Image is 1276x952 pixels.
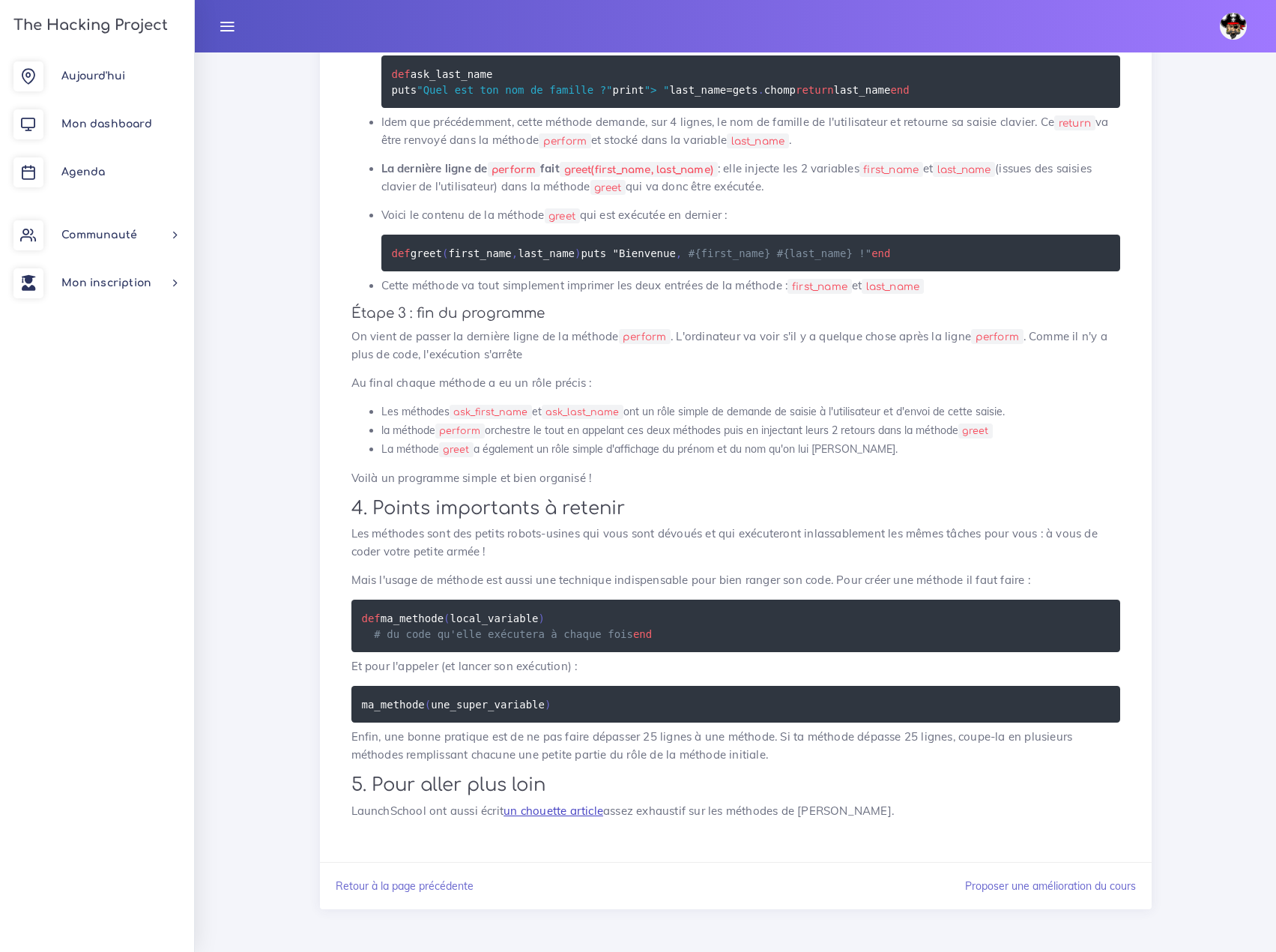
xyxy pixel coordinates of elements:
code: ma_methode local_variable [362,610,656,642]
strong: La dernière ligne de fait [381,161,718,175]
a: un chouette article [504,804,603,818]
code: perform [435,424,485,439]
code: ma_methode une_super_variable [362,696,555,713]
span: "> " [644,83,670,95]
span: Aujourd'hui [61,70,125,82]
code: greet [958,424,993,439]
code: greet first_name last_name puts " [392,245,895,262]
img: avatar [1220,13,1247,40]
p: Voici le contenu de la méthode qui est exécutée en dernier : [381,206,1120,224]
code: ask_last_name puts print last_name gets chomp last_name [392,66,914,98]
code: perform [971,329,1023,345]
span: ( [425,698,431,710]
code: perform [619,329,671,345]
span: ) [539,612,545,624]
h4: Étape 3 : fin du programme [351,305,1120,322]
span: Mon inscription [61,277,151,289]
code: greet [590,180,626,196]
span: Agenda [61,166,105,178]
code: return [1054,115,1095,131]
code: greet [439,442,474,457]
p: LaunchSchool ont aussi écrit assez exhaustif sur les méthodes de [PERSON_NAME]. [351,802,1120,820]
p: Idem que précédemment, cette méthode demande, sur 4 lignes, le nom de famille de l'utilisateur et... [381,113,1120,149]
code: first_name [787,279,851,295]
span: #{first_name} #{last_name} !" [689,247,871,259]
span: # du code qu'elle exécutera à chaque fois [374,627,633,639]
span: def [392,67,411,79]
span: ) [575,247,581,259]
span: Bienvenue [619,247,676,259]
span: Mon dashboard [61,118,152,130]
code: last_name [727,133,789,149]
span: end [890,83,909,95]
a: Retour à la page précédente [336,879,474,893]
li: La méthode a également un rôle simple d'affichage du prénom et du nom qu'on lui [PERSON_NAME]. [381,440,1120,459]
h2: 5. Pour aller plus loin [351,774,1120,796]
span: , [676,247,682,259]
code: perform [539,133,591,149]
code: last_name [862,279,924,295]
li: Les méthodes et ont un rôle simple de demande de saisie à l'utilisateur et d'envoi de cette saisie. [381,403,1120,421]
span: def [362,612,381,624]
span: end [633,627,652,639]
span: , [512,247,518,259]
h3: The Hacking Project [9,17,168,34]
p: Mais l'usage de méthode est aussi une technique indispensable pour bien ranger son code. Pour cré... [351,571,1120,589]
span: ( [442,247,448,259]
span: end [871,247,890,259]
p: Au final chaque méthode a eu un rôle précis : [351,374,1120,392]
p: Voilà un programme simple et bien organisé ! [351,469,1120,487]
span: def [392,247,411,259]
p: Cette méthode va tout simplement imprimer les deux entrées de la méthode : et [381,277,1120,295]
a: Proposer une amélioration du cours [965,879,1136,893]
span: Communauté [61,229,137,241]
p: Et pour l'appeler (et lancer son exécution) : [351,657,1120,675]
li: la méthode orchestre le tout en appelant ces deux méthodes puis en injectant leurs 2 retours dans... [381,421,1120,440]
code: greet [545,208,580,224]
span: . [758,83,764,95]
h2: 4. Points importants à retenir [351,498,1120,519]
code: perform [488,162,541,178]
span: return [796,83,834,95]
code: last_name [933,162,995,178]
span: = [726,83,732,95]
code: greet(first_name, last_name) [560,162,718,178]
code: ask_first_name [450,405,532,420]
p: On vient de passer la dernière ligne de la méthode . L'ordinateur va voir s'il y a quelque chose ... [351,328,1120,364]
span: ) [545,698,551,710]
p: : elle injecte les 2 variables et (issues des saisies clavier de l'utilisateur) dans la méthode q... [381,160,1120,196]
code: ask_last_name [542,405,623,420]
p: Les méthodes sont des petits robots-usines qui vous sont dévoués et qui exécuteront inlassablemen... [351,525,1120,561]
span: ( [444,612,450,624]
span: "Quel est ton nom de famille ?" [417,83,612,95]
p: Enfin, une bonne pratique est de ne pas faire dépasser 25 lignes à une méthode. Si ta méthode dép... [351,728,1120,764]
code: first_name [859,162,923,178]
